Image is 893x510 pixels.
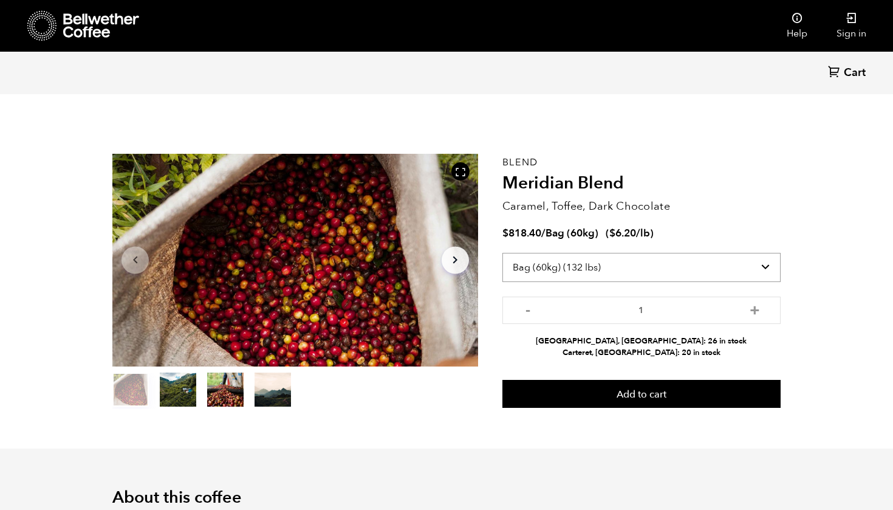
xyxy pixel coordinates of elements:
li: Carteret, [GEOGRAPHIC_DATA]: 20 in stock [502,347,781,359]
bdi: 6.20 [609,226,636,240]
button: + [747,303,762,315]
span: Cart [844,66,866,80]
button: - [521,303,536,315]
h2: About this coffee [112,488,781,508]
span: / [541,226,546,240]
span: $ [609,226,615,240]
span: Bag (60kg) [546,226,598,240]
li: [GEOGRAPHIC_DATA], [GEOGRAPHIC_DATA]: 26 in stock [502,336,781,347]
bdi: 818.40 [502,226,541,240]
span: $ [502,226,508,240]
a: Cart [828,65,869,81]
button: Add to cart [502,380,781,408]
h2: Meridian Blend [502,173,781,194]
span: /lb [636,226,650,240]
p: Caramel, Toffee, Dark Chocolate [502,198,781,215]
span: ( ) [606,226,654,240]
